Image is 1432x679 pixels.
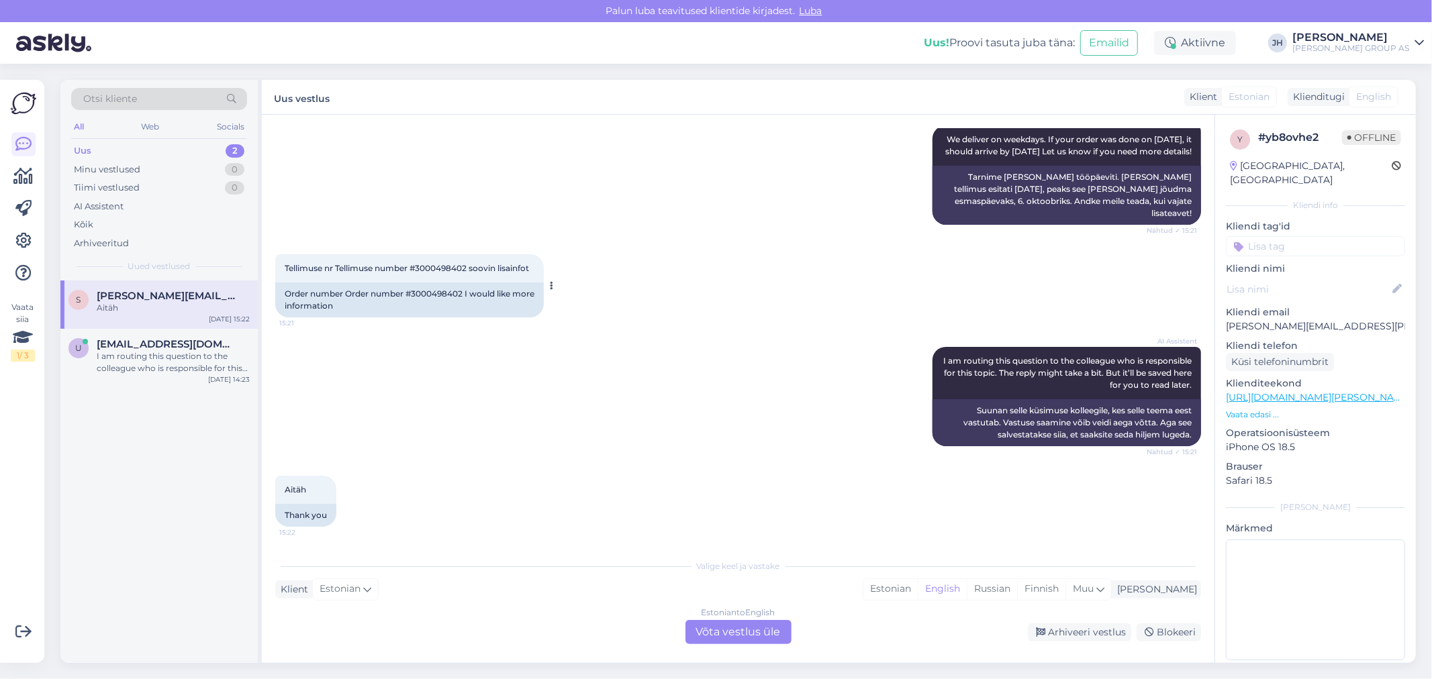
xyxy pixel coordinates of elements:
div: Finnish [1017,579,1065,599]
div: Aitäh [97,302,250,314]
div: [PERSON_NAME] GROUP AS [1292,43,1409,54]
button: Emailid [1080,30,1138,56]
div: 0 [225,181,244,195]
p: iPhone OS 18.5 [1226,440,1405,454]
div: I am routing this question to the colleague who is responsible for this topic. The reply might ta... [97,350,250,374]
span: Luba [796,5,826,17]
div: Web [139,118,162,136]
div: Tarnime [PERSON_NAME] tööpäeviti. [PERSON_NAME] tellimus esitati [DATE], peaks see [PERSON_NAME] ... [933,166,1201,225]
div: [DATE] 14:23 [208,374,250,384]
div: English [918,579,967,599]
div: Blokeeri [1137,623,1201,641]
div: Socials [214,118,247,136]
div: Estonian [863,579,918,599]
div: 0 [225,163,244,176]
span: Nähtud ✓ 15:21 [1147,225,1197,236]
span: Muu [1073,582,1094,594]
div: Võta vestlus üle [685,620,792,644]
span: AI Assistent [1147,336,1197,346]
span: English [1356,90,1391,104]
p: Kliendi tag'id [1226,219,1405,233]
p: Kliendi telefon [1226,339,1405,353]
div: Vaata siia [11,301,35,362]
label: Uus vestlus [274,88,330,106]
span: Offline [1342,130,1401,145]
span: Sandra.rinken.003@gmail.com [97,290,236,302]
div: Valige keel ja vastake [275,560,1201,572]
div: Arhiveeri vestlus [1028,623,1131,641]
div: Arhiveeritud [74,237,129,250]
p: Safari 18.5 [1226,474,1405,488]
div: Proovi tasuta juba täna: [924,35,1075,51]
div: 1 / 3 [11,350,35,362]
p: [PERSON_NAME][EMAIL_ADDRESS][PERSON_NAME][DOMAIN_NAME] [1226,319,1405,333]
p: Brauser [1226,460,1405,474]
p: Klienditeekond [1226,376,1405,390]
img: Askly Logo [11,91,36,116]
div: [DATE] 15:22 [209,314,250,324]
span: Tellimuse nr Tellimuse number #3000498402 soovin lisainfot [285,263,529,273]
span: Otsi kliente [83,92,137,106]
div: Kõik [74,218,93,231]
input: Lisa tag [1226,236,1405,256]
span: u [75,343,82,353]
span: uno.vinni@gmail.com [97,338,236,350]
span: Uued vestlused [128,260,191,272]
div: Thank you [275,504,336,527]
div: # yb8ovhe2 [1258,129,1342,146]
div: Klienditugi [1288,90,1345,104]
div: Order number Order number #3000498402 I would like more information [275,282,544,317]
div: Klient [275,582,308,596]
span: Estonian [320,582,361,596]
span: S [77,295,81,305]
div: [GEOGRAPHIC_DATA], [GEOGRAPHIC_DATA] [1230,159,1392,187]
div: JH [1268,34,1287,52]
p: Märkmed [1226,521,1405,535]
div: All [71,118,87,136]
div: AI Assistent [74,200,124,213]
div: [PERSON_NAME] [1226,501,1405,513]
div: Minu vestlused [74,163,140,176]
div: 2 [226,144,244,158]
div: Russian [967,579,1017,599]
b: Uus! [924,36,949,49]
div: [PERSON_NAME] [1112,582,1197,596]
span: Estonian [1229,90,1270,104]
span: Aitäh [285,484,306,494]
div: Kliendi info [1226,199,1405,211]
span: 15:21 [279,318,330,328]
div: Uus [74,144,91,158]
div: Aktiivne [1154,31,1236,55]
span: I am routing this question to the colleague who is responsible for this topic. The reply might ta... [943,356,1194,390]
div: Tiimi vestlused [74,181,140,195]
span: We deliver on weekdays. If your order was done on [DATE], it should arrive by [DATE] Let us know ... [945,134,1194,156]
div: [PERSON_NAME] [1292,32,1409,43]
span: Nähtud ✓ 15:21 [1147,447,1197,457]
p: Operatsioonisüsteem [1226,426,1405,440]
span: y [1237,134,1243,144]
p: Kliendi email [1226,305,1405,319]
div: Küsi telefoninumbrit [1226,353,1334,371]
div: Klient [1184,90,1217,104]
span: 15:22 [279,527,330,537]
p: Vaata edasi ... [1226,409,1405,421]
p: Kliendi nimi [1226,262,1405,276]
div: Estonian to English [702,607,775,619]
a: [PERSON_NAME][PERSON_NAME] GROUP AS [1292,32,1424,54]
div: Suunan selle küsimuse kolleegile, kes selle teema eest vastutab. Vastuse saamine võib veidi aega ... [933,399,1201,446]
input: Lisa nimi [1227,282,1390,297]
